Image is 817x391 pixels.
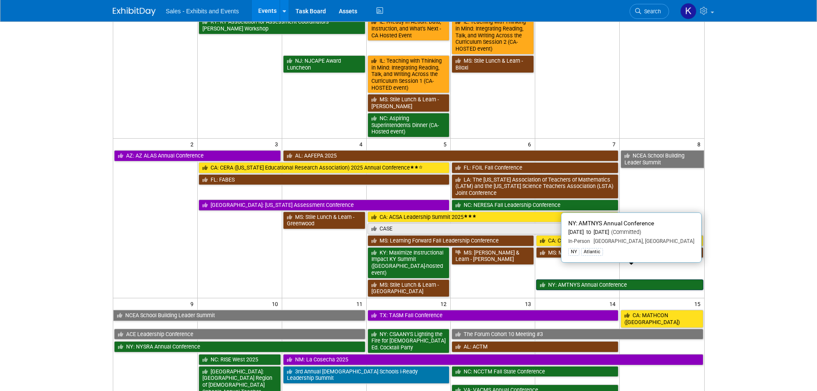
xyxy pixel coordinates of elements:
a: NY: AMTNYS Annual Conference [536,279,703,291]
span: In-Person [568,238,590,244]
a: MS: MCTM [536,247,703,258]
a: [GEOGRAPHIC_DATA]: [US_STATE] Assessment Conference [199,200,450,211]
span: 7 [612,139,619,149]
a: MS: Learning Forward Fall Leadership Conference [368,235,534,246]
div: NY [568,248,579,256]
span: Search [641,8,661,15]
a: NC: Aspiring Superintendents Dinner (CA-Hosted event) [368,113,450,137]
span: 4 [359,139,366,149]
span: 11 [356,298,366,309]
a: NCEA School Building Leader Summit [621,150,704,168]
a: NM: La Cosecha 2025 [283,354,703,365]
span: 13 [524,298,535,309]
span: 8 [696,139,704,149]
a: CASE [368,223,619,234]
a: MS: Stile Lunch & Learn - Greenwood [283,212,365,229]
a: CA: CMC South 2025 [536,235,703,246]
a: IL: Teaching with Thinking in Mind: Integrating Reading, Talk, and Writing Across the Curriculum ... [368,55,450,94]
span: 5 [443,139,450,149]
a: CA: ACSA Leadership Summit 2025 [368,212,619,223]
span: 14 [609,298,619,309]
span: 15 [693,298,704,309]
a: IL: i-Ready in Action: Data, Instruction, and What’s Next - CA Hosted Event [368,16,450,41]
a: 3rd Annual [DEMOGRAPHIC_DATA] Schools i-Ready Leadership Summit [283,366,450,384]
span: (Committed) [609,229,641,235]
a: NY: CSAANYS Lighting the Fire for [DEMOGRAPHIC_DATA] Ed. Cocktail Party [368,329,450,353]
a: AL: AAFEPA 2025 [283,150,618,161]
a: ACE Leadership Conference [114,329,365,340]
a: AZ: AZ ALAS Annual Conference [114,150,281,161]
span: 6 [527,139,535,149]
span: NY: AMTNYS Annual Conference [568,220,654,227]
img: Kara Haven [680,3,696,19]
a: IL: Teaching with Thinking in Mind: Integrating Reading, Talk, and Writing Across the Curriculum ... [452,16,534,55]
span: 10 [271,298,282,309]
span: 9 [190,298,197,309]
span: Sales - Exhibits and Events [166,8,239,15]
a: CA: MATHCON ([GEOGRAPHIC_DATA]) [621,310,703,327]
div: [DATE] to [DATE] [568,229,694,236]
a: FL: FOIL Fall Conference [452,162,618,173]
a: KY: KY Association for Assessment Coordinators [PERSON_NAME] Workshop [199,16,365,34]
a: AL: ACTM [452,341,618,352]
span: 12 [440,298,450,309]
a: NY: NYSRA Annual Conference [114,341,365,352]
span: [GEOGRAPHIC_DATA], [GEOGRAPHIC_DATA] [590,238,694,244]
a: NC: NERESA Fall Leadership Conference [452,200,618,211]
a: The Forum Cohort 10 Meeting #3 [452,329,703,340]
a: MS: Stile Lunch & Learn - Biloxi [452,55,534,73]
a: MS: [PERSON_NAME] & Learn - [PERSON_NAME] [452,247,534,265]
a: LA: The [US_STATE] Association of Teachers of Mathematics (LATM) and the [US_STATE] Science Teach... [452,174,618,199]
a: Search [630,4,669,19]
a: MS: Stile Lunch & Learn - [PERSON_NAME] [368,94,450,112]
a: NJ: NJCAPE Award Luncheon [283,55,365,73]
a: NCEA School Building Leader Summit [113,310,365,321]
a: CA: CERA ([US_STATE] Educational Research Association) 2025 Annual Conference [199,162,450,173]
a: MS: Stile Lunch & Learn - [GEOGRAPHIC_DATA] [368,279,450,297]
span: 2 [190,139,197,149]
a: FL: FABES [199,174,450,185]
a: TX: TASM Fall Conference [368,310,619,321]
img: ExhibitDay [113,7,156,16]
a: NC: NCCTM Fall State Conference [452,366,618,377]
a: NC: RISE West 2025 [199,354,281,365]
span: 3 [274,139,282,149]
a: KY: Maximize Instructional Impact KY Summit ([GEOGRAPHIC_DATA]-hosted event) [368,247,450,279]
div: Atlantic [581,248,603,256]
